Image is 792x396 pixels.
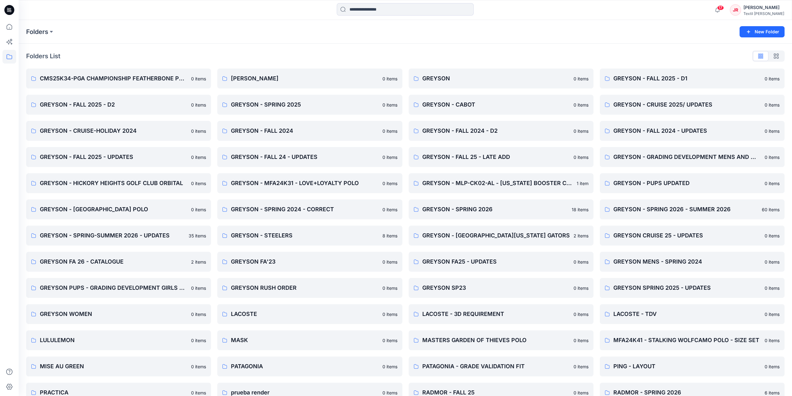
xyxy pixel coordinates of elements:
[422,100,570,109] p: GREYSON - CABOT
[26,304,211,324] a: GREYSON WOMEN0 items
[26,121,211,141] a: GREYSON - CRUISE-HOLIDAY 20240 items
[191,154,206,160] p: 0 items
[40,74,187,83] p: CMS25K34-PGA CHAMPIONSHIP FEATHERBONE POLO
[600,69,785,88] a: GREYSON - FALL 2025 - D10 items
[739,26,785,37] button: New Folder
[191,337,206,344] p: 0 items
[600,226,785,246] a: GREYSON CRUISE 25 - UPDATES0 items
[40,336,187,345] p: LULULEMON
[382,311,397,317] p: 0 items
[231,179,378,188] p: GREYSON - MFA24K31 - LOVE+LOYALTY POLO
[217,304,402,324] a: LACOSTE0 items
[409,330,593,350] a: MASTERS GARDEN OF THIEVES POLO0 items
[409,252,593,272] a: GREYSON FA25 - UPDATES0 items
[574,259,588,265] p: 0 items
[765,311,780,317] p: 0 items
[600,356,785,376] a: PING - LAYOUT0 items
[613,179,761,188] p: GREYSON - PUPS UPDATED
[26,252,211,272] a: GREYSON FA 26 - CATALOGUE2 items
[40,100,187,109] p: GREYSON - FALL 2025 - D2
[40,179,187,188] p: GREYSON - HICKORY HEIGHTS GOLF CLUB ORBITAL
[422,205,568,214] p: GREYSON - SPRING 2026
[600,304,785,324] a: LACOSTE - TDV0 items
[26,95,211,115] a: GREYSON - FALL 2025 - D20 items
[382,102,397,108] p: 0 items
[765,285,780,291] p: 0 items
[217,121,402,141] a: GREYSON - FALL 20240 items
[574,285,588,291] p: 0 items
[600,330,785,350] a: MFA24K41 - STALKING WOLFCAMO POLO - SIZE SET0 items
[382,154,397,160] p: 0 items
[574,363,588,370] p: 0 items
[613,362,761,371] p: PING - LAYOUT
[40,126,187,135] p: GREYSON - CRUISE-HOLIDAY 2024
[231,100,378,109] p: GREYSON - SPRING 2025
[422,231,570,240] p: GREYSON - [GEOGRAPHIC_DATA][US_STATE] GATORS
[765,128,780,134] p: 0 items
[613,231,761,240] p: GREYSON CRUISE 25 - UPDATES
[600,121,785,141] a: GREYSON - FALL 2024 - UPDATES0 items
[26,27,48,36] a: Folders
[409,226,593,246] a: GREYSON - [GEOGRAPHIC_DATA][US_STATE] GATORS2 items
[743,11,784,16] div: Textil [PERSON_NAME]
[717,5,724,10] span: 17
[765,363,780,370] p: 0 items
[765,232,780,239] p: 0 items
[422,179,573,188] p: GREYSON - MLP-CK02-AL - [US_STATE] BOOSTER CLUB CUSTOM POLO
[600,252,785,272] a: GREYSON MENS - SPRING 20240 items
[217,69,402,88] a: [PERSON_NAME]0 items
[613,74,761,83] p: GREYSON - FALL 2025 - D1
[422,310,570,318] p: LACOSTE - 3D REQUIREMENT
[409,356,593,376] a: PATAGONIA - GRADE VALIDATION FIT0 items
[217,95,402,115] a: GREYSON - SPRING 20250 items
[40,362,187,371] p: MISE AU GREEN
[382,128,397,134] p: 0 items
[409,147,593,167] a: GREYSON - FALL 25 - LATE ADD0 items
[613,310,761,318] p: LACOSTE - TDV
[191,389,206,396] p: 0 items
[26,199,211,219] a: GREYSON - [GEOGRAPHIC_DATA] POLO0 items
[231,284,378,292] p: GREYSON RUSH ORDER
[409,69,593,88] a: GREYSON0 items
[422,153,570,161] p: GREYSON - FALL 25 - LATE ADD
[26,226,211,246] a: GREYSON - SPRING-SUMMER 2026 - UPDATES35 items
[231,231,378,240] p: GREYSON - STEELERS
[765,180,780,187] p: 0 items
[409,304,593,324] a: LACOSTE - 3D REQUIREMENT0 items
[422,126,570,135] p: GREYSON - FALL 2024 - D2
[231,74,378,83] p: [PERSON_NAME]
[765,75,780,82] p: 0 items
[574,311,588,317] p: 0 items
[422,362,570,371] p: PATAGONIA - GRADE VALIDATION FIT
[574,75,588,82] p: 0 items
[40,284,187,292] p: GREYSON PUPS - GRADING DEVELOPMENT GIRLS & BOYS
[26,147,211,167] a: GREYSON - FALL 2025 - UPDATES0 items
[600,173,785,193] a: GREYSON - PUPS UPDATED0 items
[382,285,397,291] p: 0 items
[191,363,206,370] p: 0 items
[382,180,397,187] p: 0 items
[409,278,593,298] a: GREYSON SP230 items
[574,337,588,344] p: 0 items
[765,389,780,396] p: 6 items
[217,199,402,219] a: GREYSON - SPRING 2024 - CORRECT0 items
[382,337,397,344] p: 0 items
[191,102,206,108] p: 0 items
[765,259,780,265] p: 0 items
[422,257,570,266] p: GREYSON FA25 - UPDATES
[600,147,785,167] a: GREYSON - GRADING DEVELOPMENT MENS AND WOMENS0 items
[743,4,784,11] div: [PERSON_NAME]
[409,173,593,193] a: GREYSON - MLP-CK02-AL - [US_STATE] BOOSTER CLUB CUSTOM POLO1 item
[613,284,761,292] p: GREYSON SPRING 2025 - UPDATES
[613,126,761,135] p: GREYSON - FALL 2024 - UPDATES
[765,154,780,160] p: 0 items
[217,252,402,272] a: GREYSON FA'230 items
[191,285,206,291] p: 0 items
[191,206,206,213] p: 0 items
[40,310,187,318] p: GREYSON WOMEN
[422,336,570,345] p: MASTERS GARDEN OF THIEVES POLO
[600,199,785,219] a: GREYSON - SPRING 2026 - SUMMER 202660 items
[231,310,378,318] p: LACOSTE
[40,257,187,266] p: GREYSON FA 26 - CATALOGUE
